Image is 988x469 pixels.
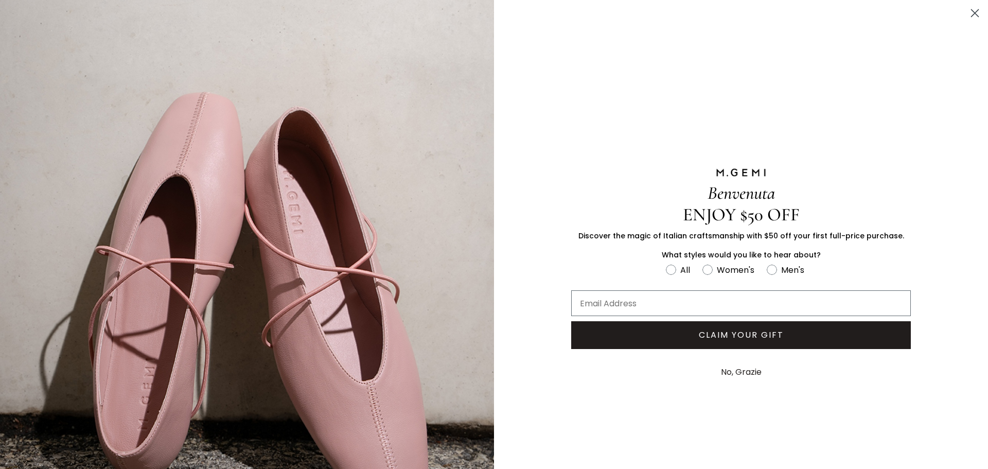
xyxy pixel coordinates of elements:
div: Women's [717,264,754,276]
span: Discover the magic of Italian craftsmanship with $50 off your first full-price purchase. [578,231,904,241]
button: No, Grazie [716,359,767,385]
button: CLAIM YOUR GIFT [571,321,911,349]
button: Close dialog [966,4,984,22]
img: M.GEMI [715,168,767,177]
input: Email Address [571,290,911,316]
div: Men's [781,264,804,276]
span: What styles would you like to hear about? [662,250,821,260]
div: All [680,264,690,276]
span: ENJOY $50 OFF [683,204,800,225]
span: Benvenuta [708,182,775,204]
